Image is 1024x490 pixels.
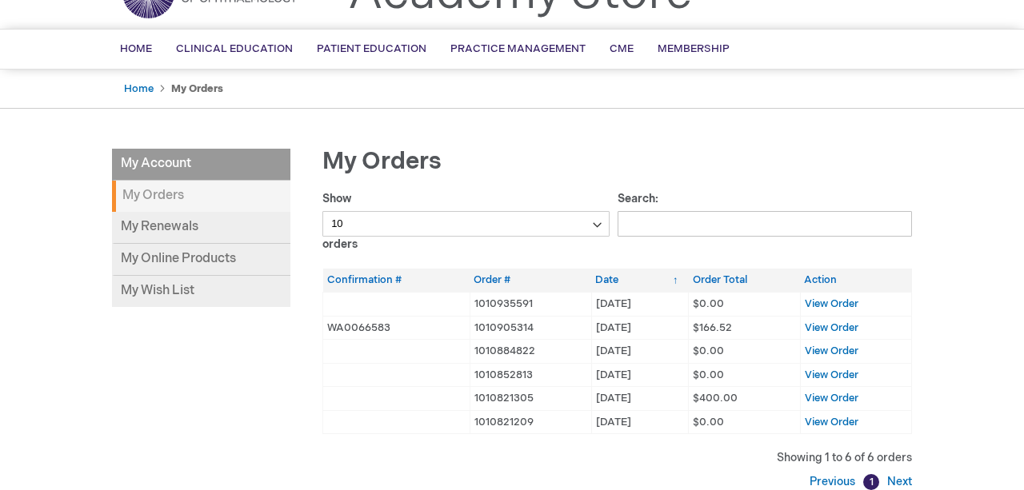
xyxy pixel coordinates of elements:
[805,345,858,357] a: View Order
[322,192,610,251] label: Show orders
[591,269,688,292] th: Date: activate to sort column ascending
[591,410,688,434] td: [DATE]
[470,269,591,292] th: Order #: activate to sort column ascending
[805,392,858,404] a: View Order
[591,340,688,364] td: [DATE]
[693,297,724,310] span: $0.00
[658,42,730,55] span: Membership
[805,297,858,310] a: View Order
[693,392,738,404] span: $400.00
[322,211,610,237] select: Showorders
[112,212,290,244] a: My Renewals
[124,82,154,95] a: Home
[805,368,858,381] a: View Order
[693,321,732,334] span: $166.52
[470,292,591,316] td: 1010935591
[470,340,591,364] td: 1010884822
[112,276,290,307] a: My Wish List
[591,363,688,387] td: [DATE]
[883,475,912,488] a: Next
[120,42,152,55] span: Home
[450,42,586,55] span: Practice Management
[810,475,859,488] a: Previous
[323,269,470,292] th: Confirmation #: activate to sort column ascending
[618,192,913,230] label: Search:
[591,316,688,340] td: [DATE]
[805,321,858,334] a: View Order
[112,244,290,276] a: My Online Products
[470,316,591,340] td: 1010905314
[317,42,426,55] span: Patient Education
[470,410,591,434] td: 1010821209
[112,181,290,212] strong: My Orders
[800,269,911,292] th: Action: activate to sort column ascending
[689,269,800,292] th: Order Total: activate to sort column ascending
[322,450,912,466] div: Showing 1 to 6 of 6 orders
[470,363,591,387] td: 1010852813
[693,368,724,381] span: $0.00
[618,211,913,237] input: Search:
[610,42,634,55] span: CME
[693,345,724,357] span: $0.00
[176,42,293,55] span: Clinical Education
[693,416,724,428] span: $0.00
[863,474,879,490] a: 1
[323,316,470,340] td: WA0066583
[805,416,858,428] a: View Order
[591,387,688,411] td: [DATE]
[322,147,442,176] span: My Orders
[470,387,591,411] td: 1010821305
[591,292,688,316] td: [DATE]
[171,82,223,95] strong: My Orders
